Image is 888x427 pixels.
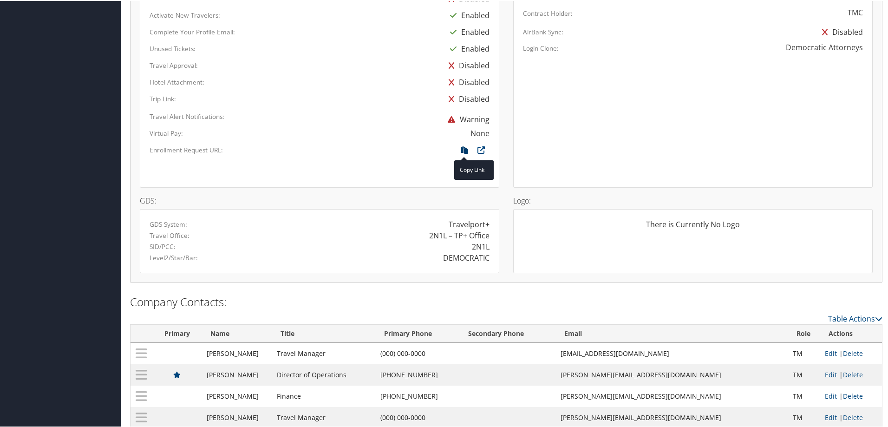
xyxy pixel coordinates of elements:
[788,363,820,385] td: TM
[150,241,176,250] label: SID/PCC:
[150,60,198,69] label: Travel Approval:
[472,240,490,251] div: 2N1L
[825,391,837,400] a: Edit
[825,412,837,421] a: Edit
[470,127,490,138] div: None
[272,342,376,363] td: Travel Manager
[788,324,820,342] th: Role
[444,90,490,106] div: Disabled
[272,363,376,385] td: Director of Operations
[460,324,556,342] th: Secondary Phone
[443,113,490,124] span: Warning
[140,196,499,204] h4: GDS:
[523,8,573,17] label: Contract Holder:
[150,111,224,120] label: Travel Alert Notifications:
[444,73,490,90] div: Disabled
[820,385,882,406] td: |
[843,348,863,357] a: Delete
[150,10,220,19] label: Activate New Travelers:
[828,313,882,323] a: Table Actions
[786,41,863,52] div: Democratic Attorneys
[272,324,376,342] th: Title
[202,363,273,385] td: [PERSON_NAME]
[820,324,882,342] th: Actions
[150,145,223,154] label: Enrollment Request URL:
[150,77,204,86] label: Hotel Attachment:
[445,23,490,39] div: Enabled
[202,342,273,363] td: [PERSON_NAME]
[150,230,189,239] label: Travel Office:
[843,369,863,378] a: Delete
[272,385,376,406] td: Finance
[523,43,559,52] label: Login Clone:
[150,93,176,103] label: Trip Link:
[376,324,460,342] th: Primary Phone
[445,6,490,23] div: Enabled
[820,363,882,385] td: |
[523,26,563,36] label: AirBank Sync:
[523,218,863,236] div: There is Currently No Logo
[376,385,460,406] td: [PHONE_NUMBER]
[825,369,837,378] a: Edit
[513,196,873,204] h4: Logo:
[788,342,820,363] td: TM
[152,324,202,342] th: Primary
[376,363,460,385] td: [PHONE_NUMBER]
[429,229,490,240] div: 2N1L – TP+ Office
[150,43,196,53] label: Unused Tickets:
[556,324,788,342] th: Email
[150,219,187,228] label: GDS System:
[556,363,788,385] td: [PERSON_NAME][EMAIL_ADDRESS][DOMAIN_NAME]
[130,293,882,309] h2: Company Contacts:
[820,342,882,363] td: |
[843,412,863,421] a: Delete
[150,252,198,262] label: Level2/Star/Bar:
[556,385,788,406] td: [PERSON_NAME][EMAIL_ADDRESS][DOMAIN_NAME]
[376,342,460,363] td: (000) 000-0000
[848,6,863,17] div: TMC
[449,218,490,229] div: Travelport+
[445,39,490,56] div: Enabled
[443,251,490,263] div: DEMOCRATIC
[788,385,820,406] td: TM
[202,324,273,342] th: Name
[202,385,273,406] td: [PERSON_NAME]
[150,26,235,36] label: Complete Your Profile Email:
[556,342,788,363] td: [EMAIL_ADDRESS][DOMAIN_NAME]
[444,56,490,73] div: Disabled
[843,391,863,400] a: Delete
[825,348,837,357] a: Edit
[150,128,183,137] label: Virtual Pay:
[817,23,863,39] div: Disabled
